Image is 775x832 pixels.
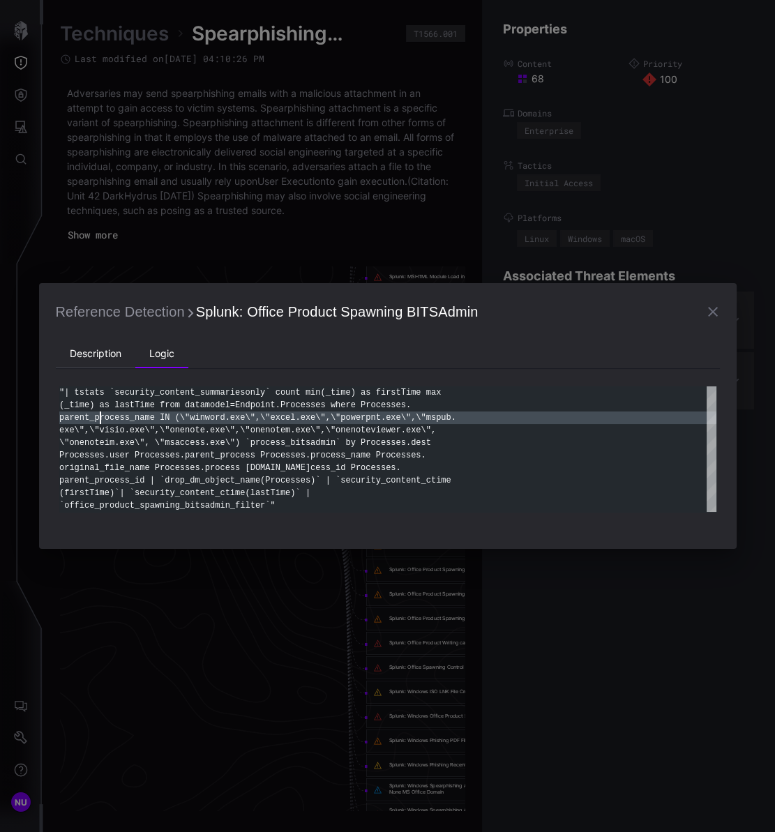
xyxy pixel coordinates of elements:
span: e\",\"powerpnt.exe\",\"mspub. [310,413,456,423]
span: cess_id Processes. [310,463,401,473]
span: original_file_name Processes.process [DOMAIN_NAME] [59,463,310,473]
span: Reference Detection [56,304,185,319]
span: (_time) as lastTime from datamodel=Endpoint.Proces [59,400,310,410]
span: Splunk: Office Product Spawning BITSAdmin [196,304,479,319]
span: (firstTime)`| `security_content_ctime(lastTime)` | [59,488,310,498]
span: exe\",\"visio.exe\",\"onenote.exe\",\"onenotem.exe [59,425,310,435]
li: Logic [135,340,188,368]
span: \"onenoteim.exe\", \"msaccess.exe\") `process_bits [59,438,310,448]
span: parent_process_id | `drop_dm_object_name(Processes [59,476,310,485]
span: \",\"onenoteviewer.exe\", [310,425,436,435]
span: parent_process_name IN (\"winword.exe\",\"excel.ex [59,413,310,423]
span: ses where Processes. [310,400,411,410]
span: admin` by Processes.dest [310,438,431,448]
span: )` | `security_content_ctime [310,476,451,485]
li: Description [56,340,135,368]
span: `office_product_spawning_bitsadmin_filter`" [59,501,276,510]
span: in(_time) as firstTime max [310,388,441,398]
span: Processes.user Processes.parent_process Processes. [59,451,310,460]
span: "| tstats `security_content_summariesonly` count m [59,388,310,398]
span: process_name Processes. [310,451,426,460]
